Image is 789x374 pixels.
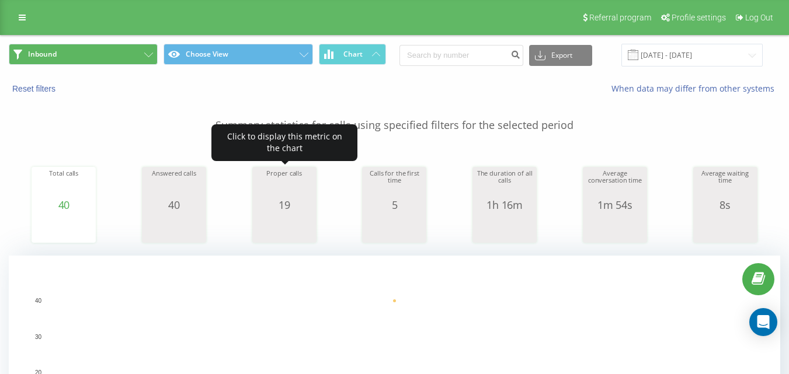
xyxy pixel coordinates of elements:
button: Choose View [164,44,312,65]
div: 5 [365,199,423,211]
span: Referral program [589,13,651,22]
div: Total calls [34,170,93,199]
div: Answered calls [145,170,203,199]
div: 40 [145,199,203,211]
div: 19 [255,199,314,211]
svg: A chart. [696,211,755,246]
div: The duration of all calls [475,170,534,199]
span: Log Out [745,13,773,22]
svg: A chart. [255,211,314,246]
svg: A chart. [34,211,93,246]
span: Chart [343,50,363,58]
p: Summary statistics for calls using specified filters for the selected period [9,95,780,133]
div: Proper calls [255,170,314,199]
button: Export [529,45,592,66]
svg: A chart. [586,211,644,246]
div: Calls for the first time [365,170,423,199]
text: 30 [35,334,42,340]
div: 1m 54s [586,199,644,211]
text: 40 [35,298,42,304]
svg: A chart. [145,211,203,246]
button: Chart [319,44,386,65]
div: Average waiting time [696,170,755,199]
div: 40 [34,199,93,211]
span: Inbound [28,50,57,59]
div: 8s [696,199,755,211]
input: Search by number [399,45,523,66]
div: Click to display this metric on the chart [211,124,357,161]
div: Open Intercom Messenger [749,308,777,336]
div: 1h 16m [475,199,534,211]
svg: A chart. [365,211,423,246]
div: Average conversation time [586,170,644,199]
a: When data may differ from other systems [611,83,780,94]
svg: A chart. [475,211,534,246]
button: Reset filters [9,83,61,94]
button: Inbound [9,44,158,65]
span: Profile settings [672,13,726,22]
